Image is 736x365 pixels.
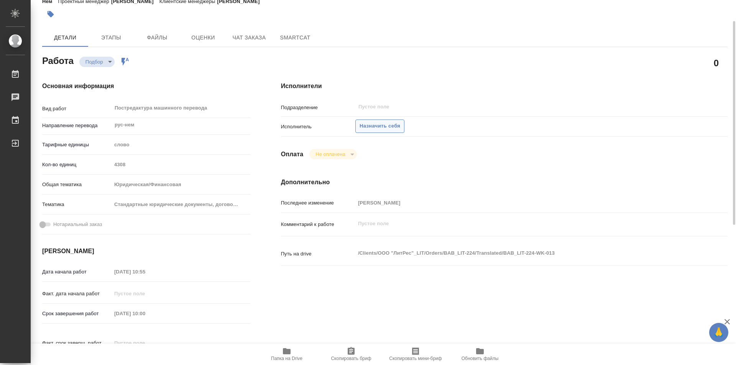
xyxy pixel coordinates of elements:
[714,56,719,69] h2: 0
[355,197,690,208] input: Пустое поле
[42,122,112,129] p: Направление перевода
[281,104,355,111] p: Подразделение
[277,33,314,43] span: SmartCat
[112,308,179,319] input: Пустое поле
[309,149,356,159] div: Подбор
[383,344,448,365] button: Скопировать мини-бриф
[112,266,179,277] input: Пустое поле
[42,339,112,347] p: Факт. срок заверш. работ
[281,221,355,228] p: Комментарий к работе
[281,250,355,258] p: Путь на drive
[42,181,112,188] p: Общая тематика
[139,33,176,43] span: Файлы
[42,53,74,67] h2: Работа
[712,324,725,340] span: 🙏
[319,344,383,365] button: Скопировать бриф
[42,268,112,276] p: Дата начала работ
[231,33,268,43] span: Чат заказа
[42,105,112,113] p: Вид работ
[112,337,179,349] input: Пустое поле
[355,119,404,133] button: Назначить себя
[83,59,105,65] button: Подбор
[53,221,102,228] span: Нотариальный заказ
[360,122,400,131] span: Назначить себя
[112,178,250,191] div: Юридическая/Финансовая
[281,150,304,159] h4: Оплата
[358,102,672,111] input: Пустое поле
[271,356,302,361] span: Папка на Drive
[42,82,250,91] h4: Основная информация
[42,141,112,149] p: Тарифные единицы
[281,123,355,131] p: Исполнитель
[112,198,250,211] div: Стандартные юридические документы, договоры, уставы
[42,201,112,208] p: Тематика
[112,288,179,299] input: Пустое поле
[112,138,250,151] div: слово
[42,6,59,23] button: Добавить тэг
[42,247,250,256] h4: [PERSON_NAME]
[112,159,250,170] input: Пустое поле
[42,310,112,318] p: Срок завершения работ
[281,178,728,187] h4: Дополнительно
[93,33,130,43] span: Этапы
[255,344,319,365] button: Папка на Drive
[313,151,347,157] button: Не оплачена
[448,344,512,365] button: Обновить файлы
[281,199,355,207] p: Последнее изменение
[42,290,112,298] p: Факт. дата начала работ
[331,356,371,361] span: Скопировать бриф
[79,57,115,67] div: Подбор
[185,33,222,43] span: Оценки
[47,33,84,43] span: Детали
[42,161,112,169] p: Кол-во единиц
[355,247,690,260] textarea: /Clients/ООО "ЛитРес"_LIT/Orders/BAB_LIT-224/Translated/BAB_LIT-224-WK-013
[462,356,499,361] span: Обновить файлы
[389,356,442,361] span: Скопировать мини-бриф
[709,323,728,342] button: 🙏
[281,82,728,91] h4: Исполнители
